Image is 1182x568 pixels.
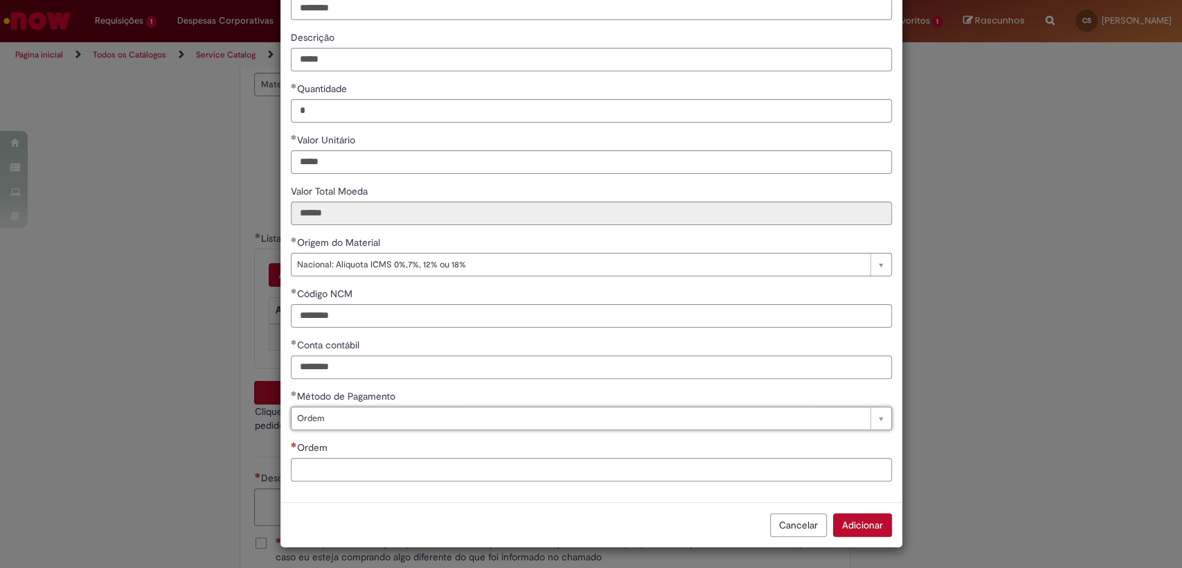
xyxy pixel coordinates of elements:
[297,339,362,351] span: Conta contábil
[291,134,297,140] span: Obrigatório Preenchido
[291,31,337,44] span: Descrição
[291,237,297,242] span: Obrigatório Preenchido
[297,254,863,276] span: Nacional: Alíquota ICMS 0%,7%, 12% ou 18%
[291,339,297,345] span: Obrigatório Preenchido
[291,48,892,71] input: Descrição
[291,442,297,447] span: Necessários
[297,82,350,95] span: Quantidade
[291,304,892,328] input: Código NCM
[291,391,297,396] span: Obrigatório Preenchido
[297,287,355,300] span: Código NCM
[297,407,863,429] span: Ordem
[297,236,383,249] span: Origem do Material
[833,513,892,537] button: Adicionar
[291,288,297,294] span: Obrigatório Preenchido
[297,441,330,454] span: Ordem
[291,83,297,89] span: Obrigatório Preenchido
[291,355,892,379] input: Conta contábil
[770,513,827,537] button: Cancelar
[291,202,892,225] input: Valor Total Moeda
[297,134,358,146] span: Valor Unitário
[291,99,892,123] input: Quantidade
[291,458,892,481] input: Ordem
[291,150,892,174] input: Valor Unitário
[291,185,370,197] span: Somente leitura - Valor Total Moeda
[297,390,398,402] span: Método de Pagamento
